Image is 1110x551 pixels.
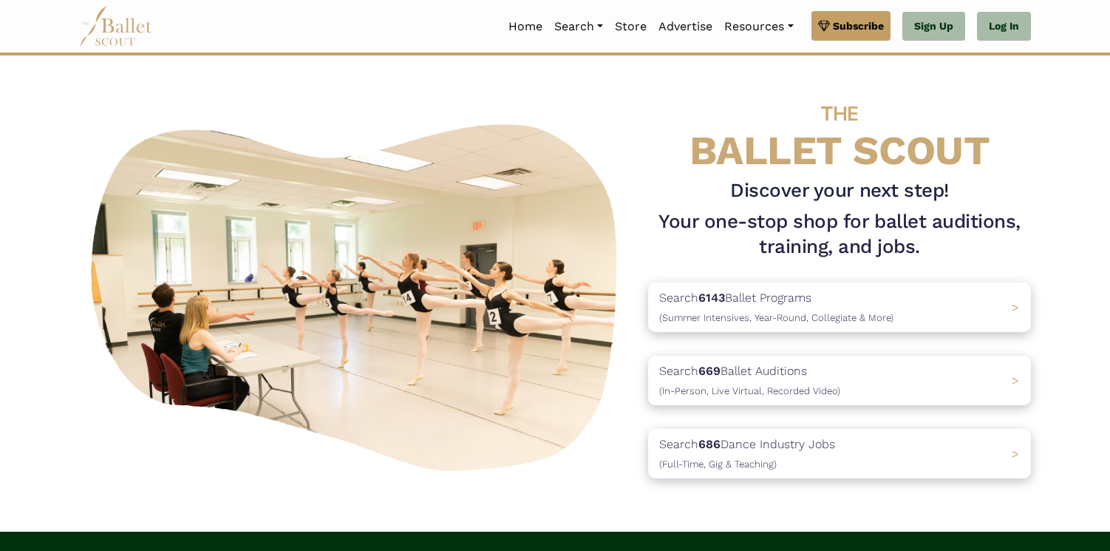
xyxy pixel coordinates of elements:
[1012,373,1019,388] span: >
[659,435,835,473] p: Search Dance Industry Jobs
[648,209,1031,260] h1: Your one-stop shop for ballet auditions, training, and jobs.
[503,11,548,42] a: Home
[1012,300,1019,314] span: >
[648,283,1031,332] a: Search6143Ballet Programs(Summer Intensives, Year-Round, Collegiate & More)>
[698,364,721,378] b: 669
[79,108,636,480] img: A group of ballerinas talking to each other in a ballet studio
[648,85,1031,172] h4: BALLET SCOUT
[659,385,840,396] span: (In-Person, Live Virtual, Recorded Video)
[659,312,893,323] span: (Summer Intensives, Year-Round, Collegiate & More)
[811,11,891,41] a: Subscribe
[648,356,1031,405] a: Search669Ballet Auditions(In-Person, Live Virtual, Recorded Video) >
[1012,447,1019,461] span: >
[718,11,799,42] a: Resources
[821,101,858,126] span: THE
[659,459,777,470] span: (Full-Time, Gig & Teaching)
[659,362,840,399] p: Search Ballet Auditions
[698,437,721,451] b: 686
[698,291,725,305] b: 6143
[653,11,718,42] a: Advertise
[648,178,1031,203] h3: Discover your next step!
[833,18,884,34] span: Subscribe
[659,288,893,326] p: Search Ballet Programs
[902,12,965,41] a: Sign Up
[648,429,1031,479] a: Search686Dance Industry Jobs(Full-Time, Gig & Teaching) >
[977,12,1031,41] a: Log In
[818,18,830,34] img: gem.svg
[609,11,653,42] a: Store
[548,11,609,42] a: Search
